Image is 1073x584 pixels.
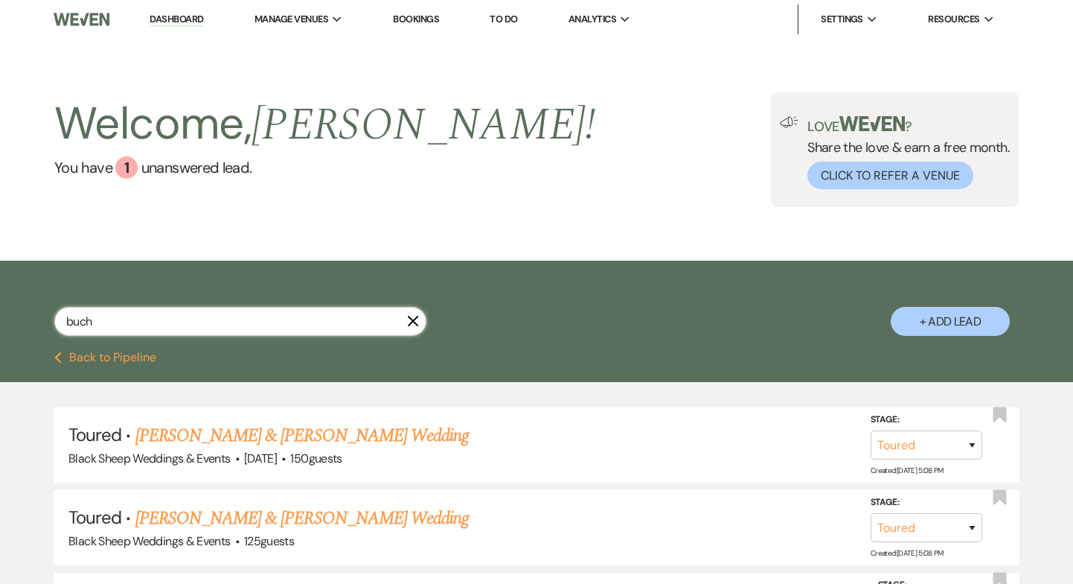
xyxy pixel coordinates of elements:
[54,92,595,156] h2: Welcome,
[807,116,1010,133] p: Love ?
[68,533,230,549] span: Black Sheep Weddings & Events
[115,156,138,179] div: 1
[135,505,469,532] a: [PERSON_NAME] & [PERSON_NAME] Wedding
[244,533,294,549] span: 125 guests
[68,506,121,529] span: Toured
[839,116,906,131] img: weven-logo-green.svg
[54,307,426,336] input: Search by name, event date, email address or phone number
[244,451,277,466] span: [DATE]
[150,13,203,27] a: Dashboard
[135,422,469,449] a: [PERSON_NAME] & [PERSON_NAME] Wedding
[891,307,1010,336] button: + Add Lead
[780,116,798,128] img: loud-speaker-illustration.svg
[68,451,230,466] span: Black Sheep Weddings & Events
[393,13,439,25] a: Bookings
[290,451,342,466] span: 150 guests
[798,116,1010,189] div: Share the love & earn a free month.
[54,352,156,364] button: Back to Pipeline
[871,412,982,428] label: Stage:
[871,466,944,475] span: Created: [DATE] 5:08 PM
[254,12,328,27] span: Manage Venues
[807,162,973,189] button: Click to Refer a Venue
[490,13,517,25] a: To Do
[871,495,982,511] label: Stage:
[54,156,595,179] a: You have 1 unanswered lead.
[568,12,616,27] span: Analytics
[252,91,595,159] span: [PERSON_NAME] !
[928,12,979,27] span: Resources
[68,423,121,446] span: Toured
[821,12,863,27] span: Settings
[871,548,944,558] span: Created: [DATE] 5:08 PM
[54,4,109,35] img: Weven Logo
